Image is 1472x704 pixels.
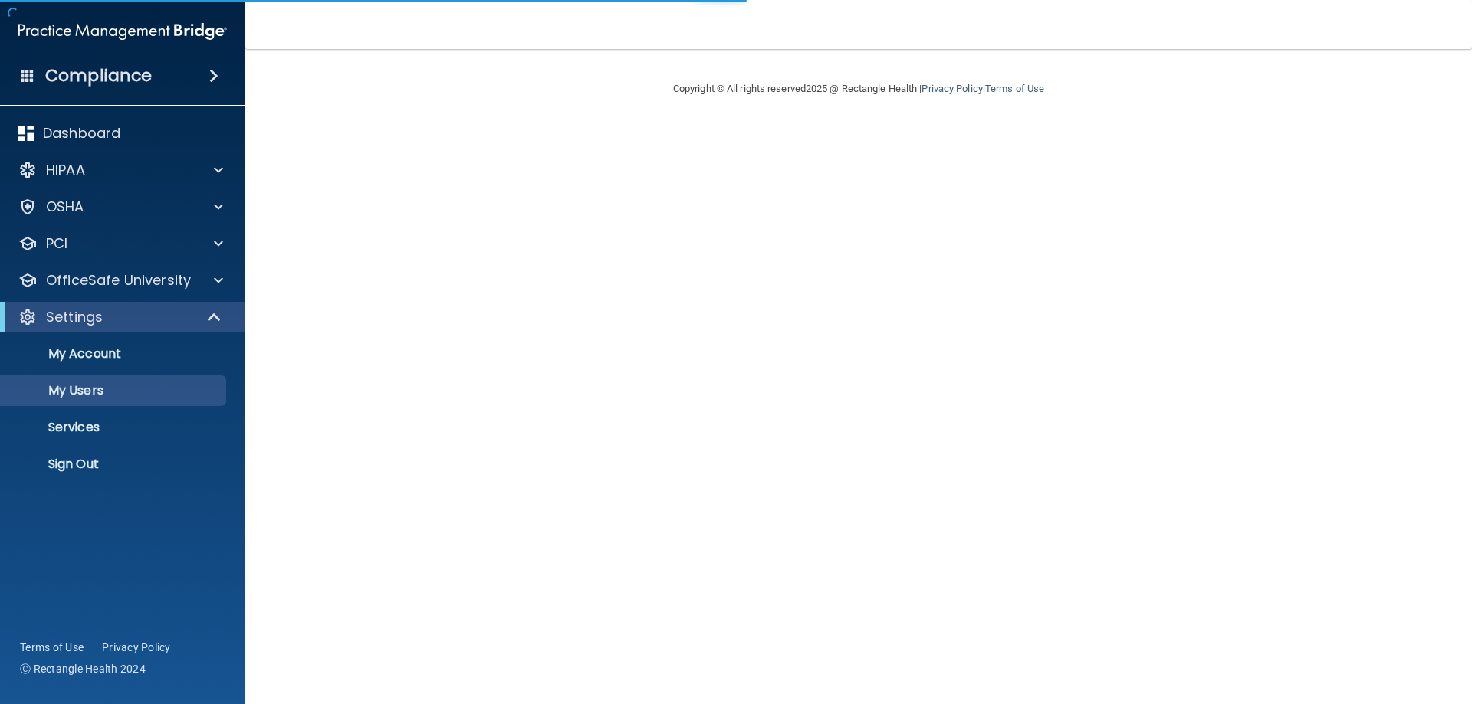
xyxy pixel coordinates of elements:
[18,308,222,326] a: Settings
[46,161,85,179] p: HIPAA
[46,234,67,253] p: PCI
[18,234,223,253] a: PCI
[46,271,191,290] p: OfficeSafe University
[985,83,1044,94] a: Terms of Use
[45,65,152,87] h4: Compliance
[18,126,34,141] img: dashboard.aa5b2476.svg
[46,198,84,216] p: OSHA
[18,161,223,179] a: HIPAA
[18,198,223,216] a: OSHA
[579,64,1138,113] div: Copyright © All rights reserved 2025 @ Rectangle Health | |
[18,271,223,290] a: OfficeSafe University
[10,346,219,362] p: My Account
[46,308,103,326] p: Settings
[20,661,146,676] span: Ⓒ Rectangle Health 2024
[10,420,219,435] p: Services
[10,383,219,398] p: My Users
[10,457,219,472] p: Sign Out
[922,83,982,94] a: Privacy Policy
[43,124,120,142] p: Dashboard
[18,16,227,47] img: PMB logo
[20,640,84,655] a: Terms of Use
[102,640,171,655] a: Privacy Policy
[18,124,223,142] a: Dashboard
